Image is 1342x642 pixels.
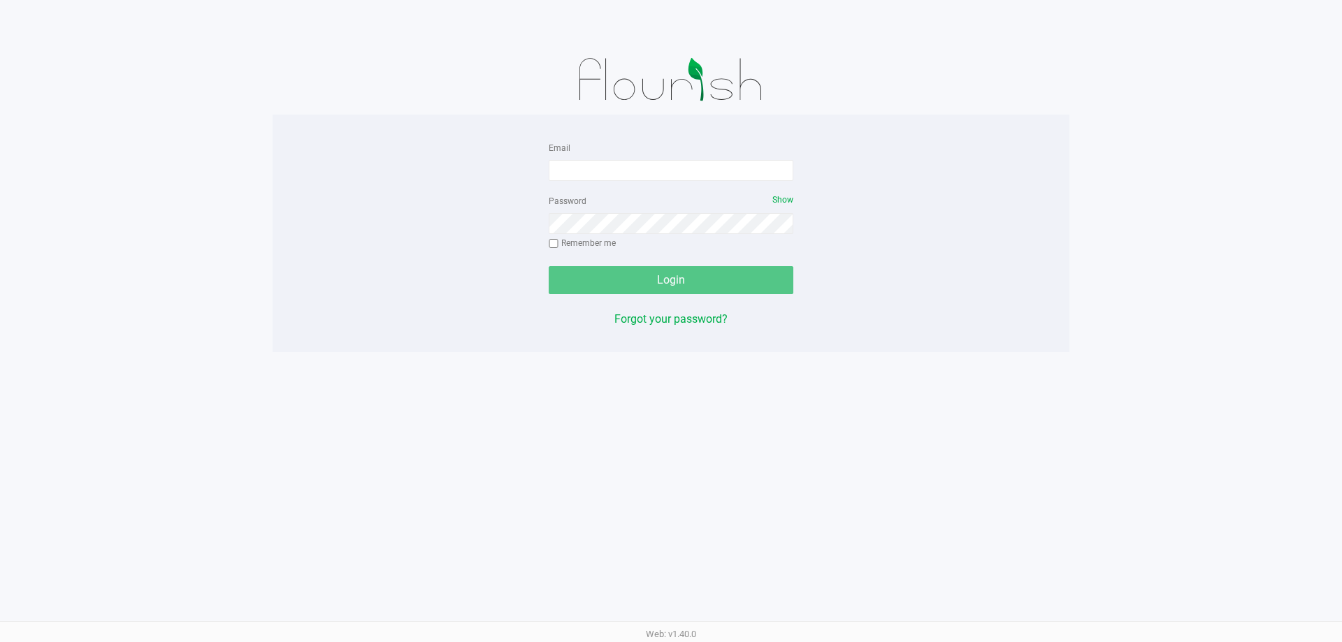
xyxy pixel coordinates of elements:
span: Show [772,195,793,205]
button: Forgot your password? [614,311,728,328]
span: Web: v1.40.0 [646,629,696,639]
input: Remember me [549,239,558,249]
label: Email [549,142,570,154]
label: Password [549,195,586,207]
label: Remember me [549,237,616,249]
